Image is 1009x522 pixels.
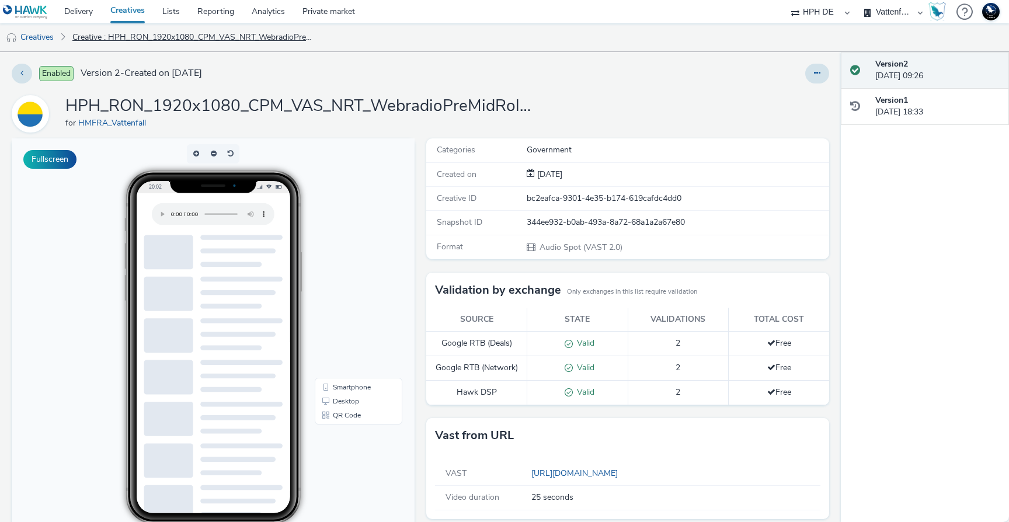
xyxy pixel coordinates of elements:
a: [URL][DOMAIN_NAME] [531,468,622,479]
strong: Version 1 [875,95,908,106]
button: Fullscreen [23,150,76,169]
li: Smartphone [305,242,388,256]
span: Categories [437,144,475,155]
span: Free [767,337,791,349]
li: Desktop [305,256,388,270]
td: Hawk DSP [426,380,527,405]
td: Google RTB (Network) [426,356,527,381]
div: 344ee932-b0ab-493a-8a72-68a1a2a67e80 [527,217,828,228]
span: 25 seconds [531,492,573,503]
span: Audio Spot (VAST 2.0) [538,242,622,253]
img: audio [6,32,18,44]
div: Creation 21 August 2025, 18:33 [535,169,562,180]
img: Hawk Academy [928,2,946,21]
h3: Vast from URL [435,427,514,444]
span: 2 [676,337,680,349]
h3: Validation by exchange [435,281,561,299]
small: Only exchanges in this list require validation [567,287,697,297]
a: Creative : HPH_RON_1920x1080_CPM_VAS_NRT_WebradioPreMidRoll_NULL_25s_ImmobilienbesitzerE46-79+PLZ... [67,23,319,51]
div: Government [527,144,828,156]
div: bc2eafca-9301-4e35-b174-619cafdc4dd0 [527,193,828,204]
img: HMFRA_Vattenfall [13,97,47,131]
strong: Version 2 [875,58,908,69]
span: for [65,117,78,128]
span: Valid [573,362,594,373]
span: Created on [437,169,476,180]
li: QR Code [305,270,388,284]
th: Validations [628,308,729,332]
span: QR Code [321,273,349,280]
div: [DATE] 09:26 [875,58,1000,82]
th: Source [426,308,527,332]
td: Google RTB (Deals) [426,332,527,356]
span: Format [437,241,463,252]
span: 2 [676,387,680,398]
span: Free [767,387,791,398]
a: HMFRA_Vattenfall [12,108,54,119]
span: 2 [676,362,680,373]
span: Free [767,362,791,373]
img: undefined Logo [3,5,48,19]
th: State [527,308,628,332]
span: VAST [446,468,467,479]
span: Desktop [321,259,347,266]
span: Snapshot ID [437,217,482,228]
span: 20:02 [137,45,150,51]
a: Hawk Academy [928,2,951,21]
a: HMFRA_Vattenfall [78,117,151,128]
span: Creative ID [437,193,476,204]
span: Valid [573,337,594,349]
span: Video duration [446,492,499,503]
span: Version 2 - Created on [DATE] [81,67,202,80]
span: Enabled [39,66,74,81]
img: Support Hawk [982,3,1000,20]
div: [DATE] 18:33 [875,95,1000,119]
span: Valid [573,387,594,398]
th: Total cost [729,308,830,332]
span: Smartphone [321,245,359,252]
span: [DATE] [535,169,562,180]
h1: HPH_RON_1920x1080_CPM_VAS_NRT_WebradioPreMidRoll_NULL_25s_ImmobilienbesitzerE46-79+PLZ_Photovolta... [65,95,533,117]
